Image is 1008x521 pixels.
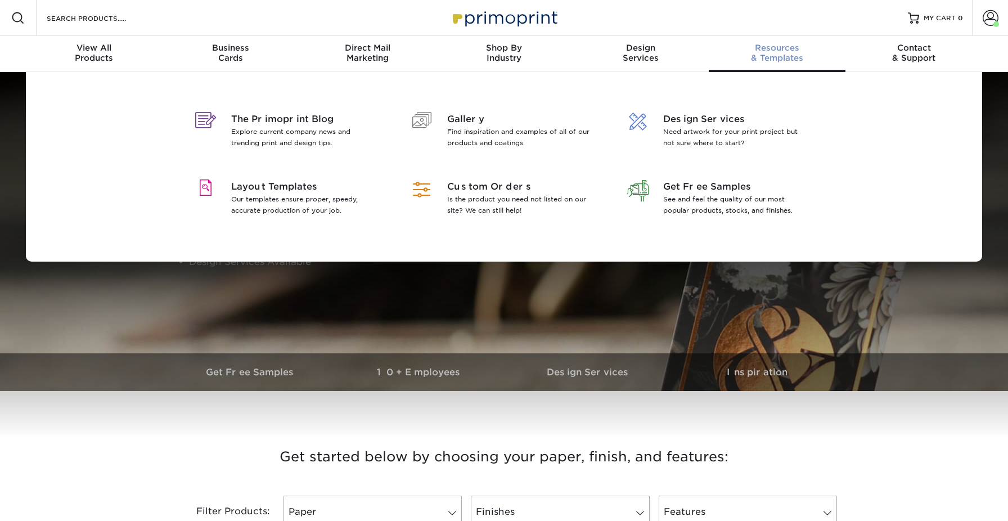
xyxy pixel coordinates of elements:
[231,194,377,216] p: Our templates ensure proper, speedy, accurate production of your job.
[26,36,163,72] a: View AllProducts
[26,43,163,53] span: View All
[447,194,593,216] p: Is the product you need not listed on our site? We can still help!
[663,113,809,126] span: Design Services
[663,194,809,216] p: See and feel the quality of our most popular products, stocks, and finishes.
[663,126,809,149] p: Need artwork for your print project but not sure where to start?
[231,180,377,194] span: Layout Templates
[447,180,593,194] span: Custom Orders
[175,432,833,482] h3: Get started below by choosing your paper, finish, and features:
[299,36,436,72] a: Direct MailMarketing
[663,180,809,194] span: Get Free Samples
[709,43,845,63] div: & Templates
[620,167,820,234] a: Get Free Samples See and feel the quality of our most popular products, stocks, and finishes.
[436,43,573,63] div: Industry
[447,126,593,149] p: Find inspiration and examples of all of our products and coatings.
[620,99,820,167] a: Design Services Need artwork for your print project but not sure where to start?
[709,43,845,53] span: Resources
[845,43,982,53] span: Contact
[299,43,436,53] span: Direct Mail
[188,167,388,234] a: Layout Templates Our templates ensure proper, speedy, accurate production of your job.
[572,36,709,72] a: DesignServices
[404,167,604,234] a: Custom Orders Is the product you need not listed on our site? We can still help!
[845,36,982,72] a: Contact& Support
[572,43,709,53] span: Design
[299,43,436,63] div: Marketing
[26,43,163,63] div: Products
[958,14,963,22] span: 0
[448,6,560,30] img: Primoprint
[924,14,956,23] span: MY CART
[572,43,709,63] div: Services
[436,36,573,72] a: Shop ByIndustry
[163,36,299,72] a: BusinessCards
[231,126,377,149] p: Explore current company news and trending print and design tips.
[404,99,604,167] a: Gallery Find inspiration and examples of all of our products and coatings.
[436,43,573,53] span: Shop By
[163,43,299,53] span: Business
[46,11,155,25] input: SEARCH PRODUCTS.....
[231,113,377,126] span: The Primoprint Blog
[845,43,982,63] div: & Support
[709,36,845,72] a: Resources& Templates
[447,113,593,126] span: Gallery
[188,99,388,167] a: The Primoprint Blog Explore current company news and trending print and design tips.
[163,43,299,63] div: Cards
